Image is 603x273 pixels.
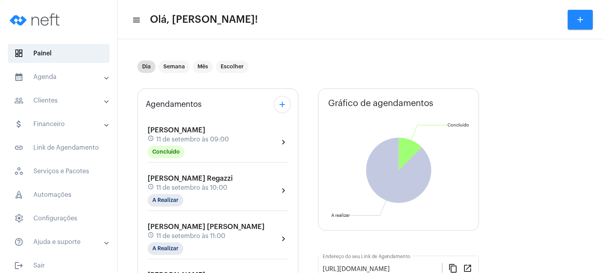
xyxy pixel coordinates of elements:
[148,126,205,134] span: [PERSON_NAME]
[8,185,110,204] span: Automações
[148,242,183,255] mat-chip: A Realizar
[14,96,24,105] mat-icon: sidenav icon
[5,233,117,251] mat-expansion-panel-header: sidenav iconAjuda e suporte
[156,233,225,240] span: 11 de setembro às 11:00
[8,138,110,157] span: Link de Agendamento
[279,186,288,195] mat-icon: chevron_right
[323,266,442,273] input: Link
[279,137,288,147] mat-icon: chevron_right
[448,123,469,127] text: Concluído
[14,72,24,82] mat-icon: sidenav icon
[279,234,288,244] mat-icon: chevron_right
[463,263,472,273] mat-icon: open_in_new
[278,100,287,109] mat-icon: add
[148,223,265,230] span: [PERSON_NAME] [PERSON_NAME]
[216,60,249,73] mat-chip: Escolher
[148,194,183,207] mat-chip: A Realizar
[14,119,24,129] mat-icon: sidenav icon
[137,60,155,73] mat-chip: Dia
[156,136,229,143] span: 11 de setembro às 09:00
[14,214,24,223] span: sidenav icon
[159,60,190,73] mat-chip: Semana
[5,91,117,110] mat-expansion-panel-header: sidenav iconClientes
[148,146,185,158] mat-chip: Concluído
[148,135,155,144] mat-icon: schedule
[148,175,233,182] span: [PERSON_NAME] Regazzi
[8,162,110,181] span: Serviços e Pacotes
[148,232,155,240] mat-icon: schedule
[14,119,105,129] mat-panel-title: Financeiro
[146,100,202,109] span: Agendamentos
[8,209,110,228] span: Configurações
[14,96,105,105] mat-panel-title: Clientes
[14,190,24,200] span: sidenav icon
[14,167,24,176] span: sidenav icon
[8,44,110,63] span: Painel
[331,213,350,218] text: A realizar
[150,13,258,26] span: Olá, [PERSON_NAME]!
[14,261,24,270] mat-icon: sidenav icon
[5,115,117,134] mat-expansion-panel-header: sidenav iconFinanceiro
[6,4,65,35] img: logo-neft-novo-2.png
[148,183,155,192] mat-icon: schedule
[14,49,24,58] span: sidenav icon
[132,15,140,25] mat-icon: sidenav icon
[193,60,213,73] mat-chip: Mês
[328,99,433,108] span: Gráfico de agendamentos
[576,15,585,24] mat-icon: add
[14,143,24,152] mat-icon: sidenav icon
[5,68,117,86] mat-expansion-panel-header: sidenav iconAgenda
[156,184,227,191] span: 11 de setembro às 10:00
[448,263,458,273] mat-icon: content_copy
[14,72,105,82] mat-panel-title: Agenda
[14,237,105,247] mat-panel-title: Ajuda e suporte
[14,237,24,247] mat-icon: sidenav icon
